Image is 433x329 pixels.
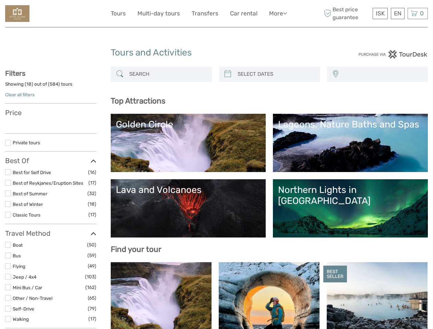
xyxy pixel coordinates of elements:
[13,264,25,269] a: Flying
[278,119,423,167] a: Lagoons, Nature Baths and Spas
[111,245,161,254] b: Find your tour
[85,283,96,291] span: (162)
[13,202,43,207] a: Best of Winter
[111,96,165,106] b: Top Attractions
[13,140,40,145] a: Private tours
[88,315,96,323] span: (17)
[269,9,287,19] a: More
[5,109,96,117] h3: Price
[5,5,29,22] img: Hótel Ísland
[278,184,423,232] a: Northern Lights in [GEOGRAPHIC_DATA]
[116,184,261,195] div: Lava and Volcanoes
[13,316,29,322] a: Walking
[88,211,96,219] span: (17)
[88,200,96,208] span: (18)
[13,295,52,301] a: Other / Non-Travel
[50,81,58,87] label: 584
[13,212,40,218] a: Classic Tours
[5,229,96,237] h3: Travel Method
[13,274,36,280] a: Jeep / 4x4
[111,9,126,19] a: Tours
[87,252,96,259] span: (59)
[13,170,51,175] a: Best for Self Drive
[322,6,371,21] span: Best price guarantee
[116,119,261,130] div: Golden Circle
[5,69,25,77] strong: Filters
[5,157,96,165] h3: Best Of
[87,241,96,249] span: (50)
[88,294,96,302] span: (65)
[192,9,218,19] a: Transfers
[88,168,96,176] span: (16)
[13,253,21,258] a: Bus
[116,119,261,167] a: Golden Circle
[391,8,405,19] div: EN
[13,180,83,186] a: Best of Reykjanes/Eruption Sites
[5,92,35,97] a: Clear all filters
[278,119,423,130] div: Lagoons, Nature Baths and Spas
[85,273,96,281] span: (103)
[376,10,385,17] span: ISK
[5,81,96,92] div: Showing ( ) out of ( ) tours
[323,266,347,283] div: BEST SELLER
[13,242,23,248] a: Boat
[88,262,96,270] span: (49)
[13,285,42,290] a: Mini Bus / Car
[230,9,257,19] a: Car rental
[88,179,96,187] span: (17)
[13,306,34,312] a: Self-Drive
[127,68,208,80] input: SEARCH
[26,81,32,87] label: 18
[88,305,96,313] span: (79)
[358,50,428,59] img: PurchaseViaTourDesk.png
[278,184,423,207] div: Northern Lights in [GEOGRAPHIC_DATA]
[13,191,47,196] a: Best of Summer
[419,10,425,17] span: 0
[111,47,322,58] h1: Tours and Activities
[116,184,261,232] a: Lava and Volcanoes
[235,68,316,80] input: SELECT DATES
[87,190,96,197] span: (32)
[137,9,180,19] a: Multi-day tours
